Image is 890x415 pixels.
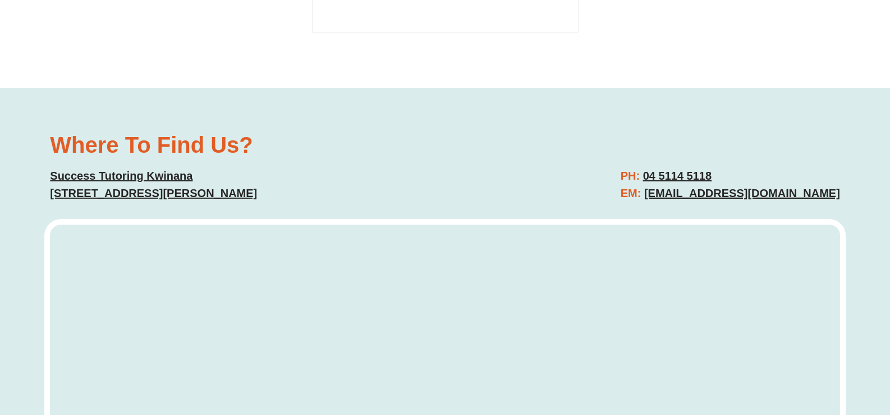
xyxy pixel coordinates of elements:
[643,170,712,182] a: 04 5114 5118
[644,187,840,199] a: [EMAIL_ADDRESS][DOMAIN_NAME]
[621,170,640,182] span: PH:
[50,170,257,199] a: Success Tutoring Kwinana[STREET_ADDRESS][PERSON_NAME]
[621,187,641,199] span: EM:
[50,134,434,156] h2: Where To Find Us?
[703,289,890,415] iframe: Chat Widget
